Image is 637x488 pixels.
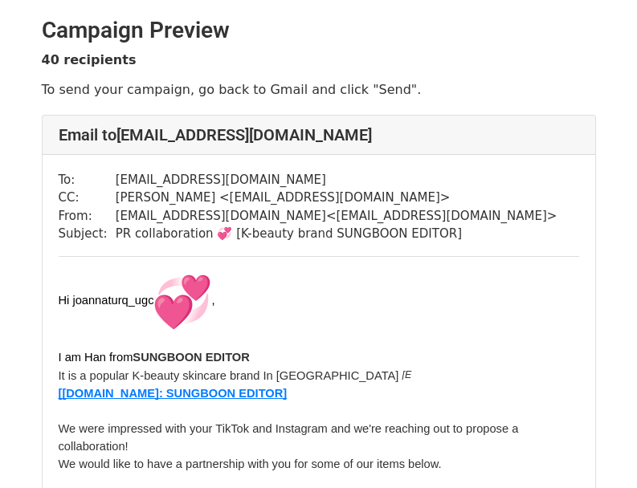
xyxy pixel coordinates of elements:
[59,189,116,207] td: CC:
[116,225,557,243] td: PR collaboration 💞 [K-beauty brand SUNGBOON EDITOR]
[116,171,557,189] td: [EMAIL_ADDRESS][DOMAIN_NAME]
[42,52,137,67] strong: 40 recipients
[59,369,402,382] span: It is a popular K-beauty skincare brand In [GEOGRAPHIC_DATA] ​
[59,294,215,307] span: Hi joannaturq_ugc ,
[59,207,116,226] td: From:
[59,458,442,470] span: We would like to have a partnership with you for some of our items below.
[42,17,596,44] h2: Campaign Preview
[116,207,557,226] td: [EMAIL_ADDRESS][DOMAIN_NAME] < [EMAIL_ADDRESS][DOMAIN_NAME] >
[59,422,522,453] span: We were impressed with your TikTok and Instagram and we're reaching out to propose a collaboration!
[133,351,250,364] span: SUNGBOON EDITOR
[42,81,596,98] p: To send your campaign, go back to Gmail and click "Send".
[59,125,579,144] h4: Email to [EMAIL_ADDRESS][DOMAIN_NAME]
[59,385,288,401] a: ​[[DOMAIN_NAME]: SUNGBOON EDITOR]
[59,387,288,400] span: ​[[DOMAIN_NAME]: SUNGBOON EDITOR]
[59,351,133,364] span: I am Han from
[153,273,211,331] img: 💞
[59,225,116,243] td: Subject:
[59,171,116,189] td: To:
[116,189,557,207] td: [PERSON_NAME] < [EMAIL_ADDRESS][DOMAIN_NAME] >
